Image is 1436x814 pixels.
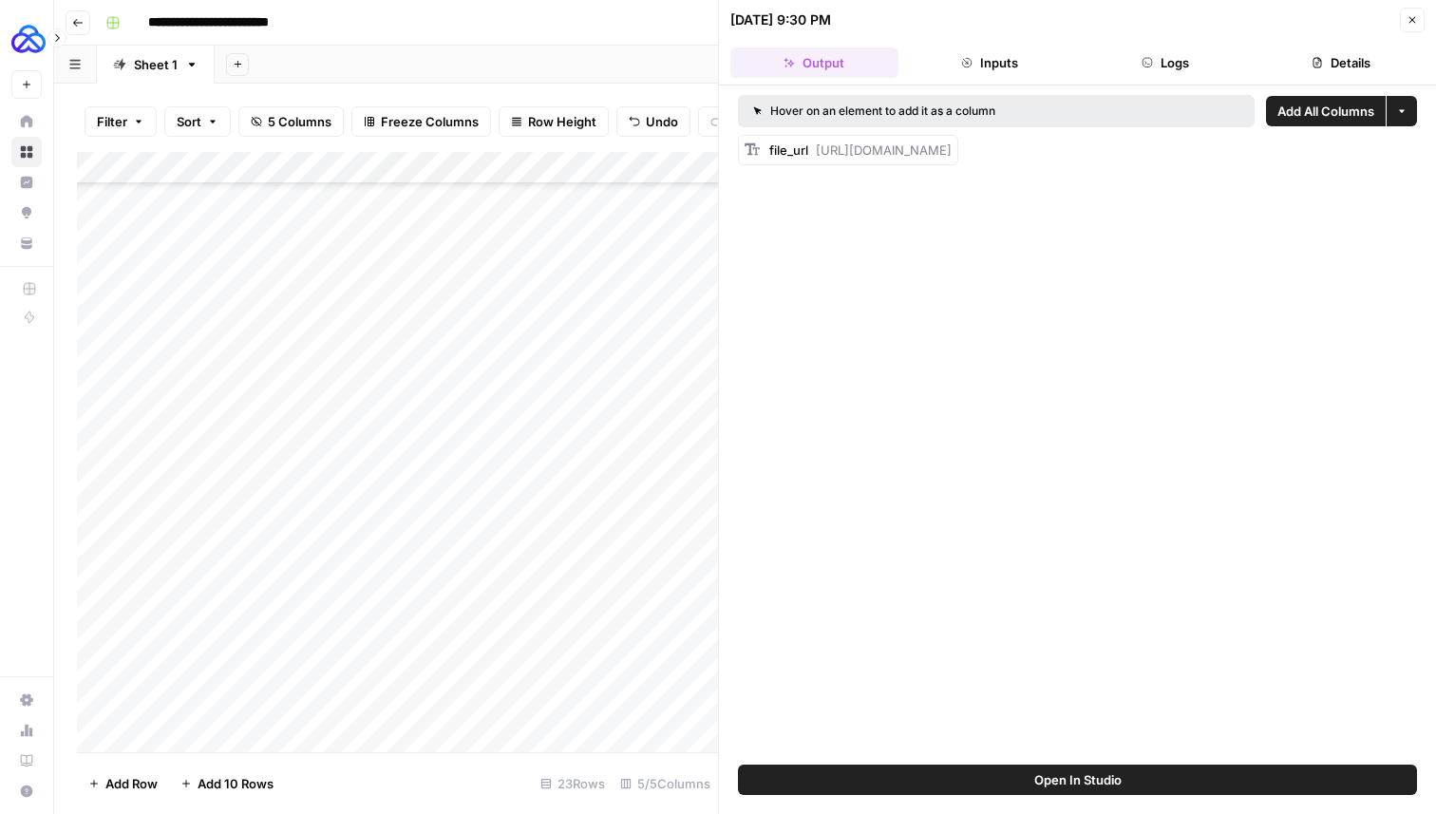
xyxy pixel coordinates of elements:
span: Add 10 Rows [198,774,274,793]
span: file_url [769,142,808,158]
a: Sheet 1 [97,46,215,84]
div: Hover on an element to add it as a column [753,103,1118,120]
button: Sort [164,106,231,137]
span: 5 Columns [268,112,331,131]
button: Add 10 Rows [169,768,285,799]
img: AUQ Logo [11,22,46,56]
span: [URL][DOMAIN_NAME] [816,142,952,158]
button: Add Row [77,768,169,799]
button: Freeze Columns [351,106,491,137]
div: [DATE] 9:30 PM [730,10,831,29]
button: Filter [85,106,157,137]
button: Details [1256,47,1425,78]
span: Filter [97,112,127,131]
button: Inputs [906,47,1074,78]
span: Undo [646,112,678,131]
div: Sheet 1 [134,55,178,74]
a: Opportunities [11,198,42,228]
span: Add Row [105,774,158,793]
span: Row Height [528,112,596,131]
button: Logs [1082,47,1250,78]
button: Undo [616,106,690,137]
button: Row Height [499,106,609,137]
span: Add All Columns [1277,102,1374,121]
a: Home [11,106,42,137]
span: Open In Studio [1034,770,1122,789]
a: Your Data [11,228,42,258]
button: Output [730,47,898,78]
div: 23 Rows [533,768,613,799]
button: 5 Columns [238,106,344,137]
button: Workspace: AUQ [11,15,42,63]
a: Learning Hub [11,746,42,776]
div: 5/5 Columns [613,768,718,799]
button: Add All Columns [1266,96,1386,126]
button: Open In Studio [738,765,1417,795]
span: Freeze Columns [381,112,479,131]
button: Help + Support [11,776,42,806]
span: Sort [177,112,201,131]
a: Browse [11,137,42,167]
a: Usage [11,715,42,746]
a: Settings [11,685,42,715]
a: Insights [11,167,42,198]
